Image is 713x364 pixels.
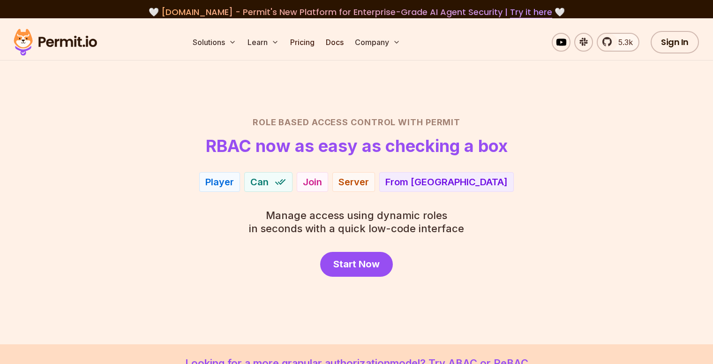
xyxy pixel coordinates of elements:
a: Pricing [286,33,318,52]
span: Start Now [333,258,380,271]
button: Learn [244,33,283,52]
div: Player [205,175,234,189]
span: with Permit [398,116,460,129]
span: Manage access using dynamic roles [249,209,464,222]
div: From [GEOGRAPHIC_DATA] [385,175,508,189]
div: Server [338,175,369,189]
p: in seconds with a quick low-code interface [249,209,464,235]
h2: Role Based Access Control [29,116,685,129]
div: Join [303,175,322,189]
div: 🤍 🤍 [23,6,690,19]
span: Can [250,175,269,189]
a: Sign In [651,31,699,53]
h1: RBAC now as easy as checking a box [206,136,508,155]
span: [DOMAIN_NAME] - Permit's New Platform for Enterprise-Grade AI Agent Security | [161,6,552,18]
button: Company [351,33,404,52]
a: 5.3k [597,33,639,52]
img: Permit logo [9,26,101,58]
a: Try it here [510,6,552,18]
button: Solutions [189,33,240,52]
span: 5.3k [613,37,633,48]
a: Start Now [320,252,393,277]
a: Docs [322,33,347,52]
